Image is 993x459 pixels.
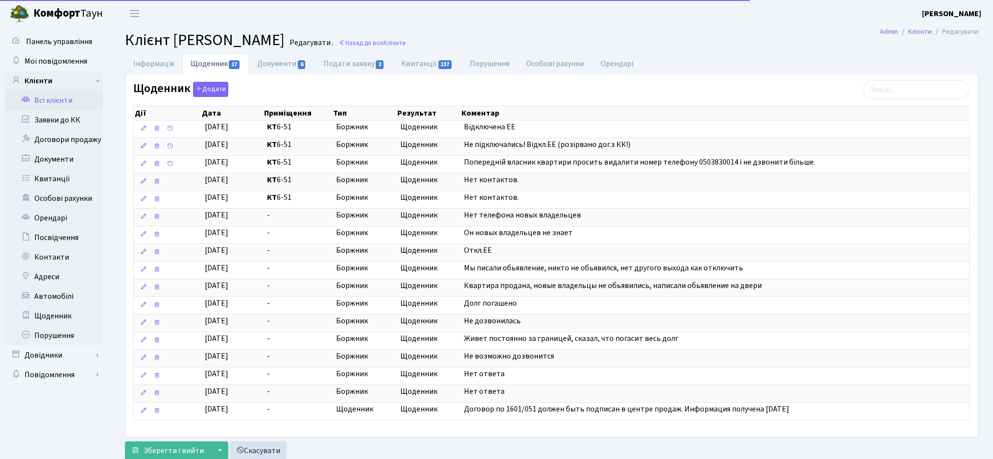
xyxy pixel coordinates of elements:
span: Таун [33,5,103,22]
span: [DATE] [205,174,228,185]
a: Особові рахунки [5,189,103,208]
span: - [267,263,328,274]
nav: breadcrumb [865,22,993,42]
span: Щоденник [400,174,457,186]
span: 6-51 [267,157,328,168]
a: Контакти [5,247,103,267]
span: Зберегти і вийти [144,445,204,456]
b: КТ [267,157,277,168]
span: Договор по 1601/051 должен быть подписан в центре продаж. Информация получена [DATE] [464,404,789,414]
span: Боржник [336,298,392,309]
span: 2 [376,60,384,69]
span: Панель управління [26,36,92,47]
span: - [267,333,328,344]
span: [DATE] [205,298,228,309]
th: Дата [201,106,263,120]
span: [DATE] [205,157,228,168]
a: Додати [191,80,228,97]
span: Боржник [336,157,392,168]
span: Щоденник [400,404,457,415]
span: [DATE] [205,368,228,379]
span: Щоденник [400,227,457,239]
span: Боржник [336,263,392,274]
a: [PERSON_NAME] [922,8,981,20]
th: Результат [396,106,460,120]
a: Щоденник [5,306,103,326]
span: - [267,404,328,415]
th: Коментар [460,106,970,120]
span: Щоденник [400,351,457,362]
span: Откл.ЕЕ [464,245,492,256]
a: Клієнти [908,26,932,37]
span: 137 [438,60,452,69]
small: Редагувати . [288,38,334,48]
a: Орендарі [5,208,103,228]
span: Щоденник [400,192,457,203]
span: 6 [298,60,306,69]
span: [DATE] [205,315,228,326]
span: Боржник [336,315,392,327]
a: Панель управління [5,32,103,51]
span: Попередній власник квартири просить видалити номер телефону 0503830014 і не дзвонити більше. [464,157,815,168]
a: Admin [880,26,898,37]
span: Щоденник [400,245,457,256]
a: Порушення [461,53,518,74]
span: Мы писали обьявление, никто не обьявился, нет другого выхода как отключить [464,263,743,273]
a: Заявки до КК [5,110,103,130]
span: Не дозвонилась [464,315,521,326]
span: Боржник [336,139,392,150]
span: Живет постоянно за границей, сказал, что погасит весь долг [464,333,678,344]
a: Повідомлення [5,365,103,385]
span: Боржник [336,386,392,397]
a: Довідники [5,345,103,365]
span: Щоденник [400,298,457,309]
a: Мої повідомлення [5,51,103,71]
a: Автомобілі [5,287,103,306]
span: Боржник [336,351,392,362]
span: Он новых владельцев не знает [464,227,573,238]
span: - [267,210,328,221]
a: Адреси [5,267,103,287]
input: Пошук... [863,80,969,99]
span: 6-51 [267,192,328,203]
span: Щоденник [400,157,457,168]
span: 6-51 [267,139,328,150]
span: Щоденник [400,139,457,150]
span: - [267,280,328,291]
span: [DATE] [205,210,228,220]
span: Мої повідомлення [24,56,87,67]
a: Квитанції [5,169,103,189]
a: Назад до всіхКлієнти [339,38,406,48]
a: Документи [249,53,315,74]
span: 6-51 [267,121,328,133]
img: logo.png [10,4,29,24]
b: КТ [267,174,277,185]
span: [DATE] [205,245,228,256]
span: Не возможно дозвонится [464,351,554,362]
a: Порушення [5,326,103,345]
span: Боржник [336,210,392,221]
span: Клієнт [PERSON_NAME] [125,29,285,51]
span: Нет контактов. [464,192,519,203]
a: Клієнти [5,71,103,91]
span: Щоденник [400,315,457,327]
span: - [267,227,328,239]
span: - [267,386,328,397]
span: [DATE] [205,263,228,273]
span: Відключена ЕЕ [464,121,515,132]
span: [DATE] [205,192,228,203]
span: 6-51 [267,174,328,186]
span: Щоденник [336,404,392,415]
a: Документи [5,149,103,169]
span: Боржник [336,174,392,186]
a: Подати заявку [315,53,393,74]
span: [DATE] [205,404,228,414]
span: [DATE] [205,227,228,238]
span: Нет телефона новых владельцев [464,210,581,220]
a: Особові рахунки [518,53,592,74]
span: Долг погашено [464,298,517,309]
span: - [267,368,328,380]
span: Нет ответа [464,368,505,379]
span: - [267,298,328,309]
span: 17 [229,60,240,69]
